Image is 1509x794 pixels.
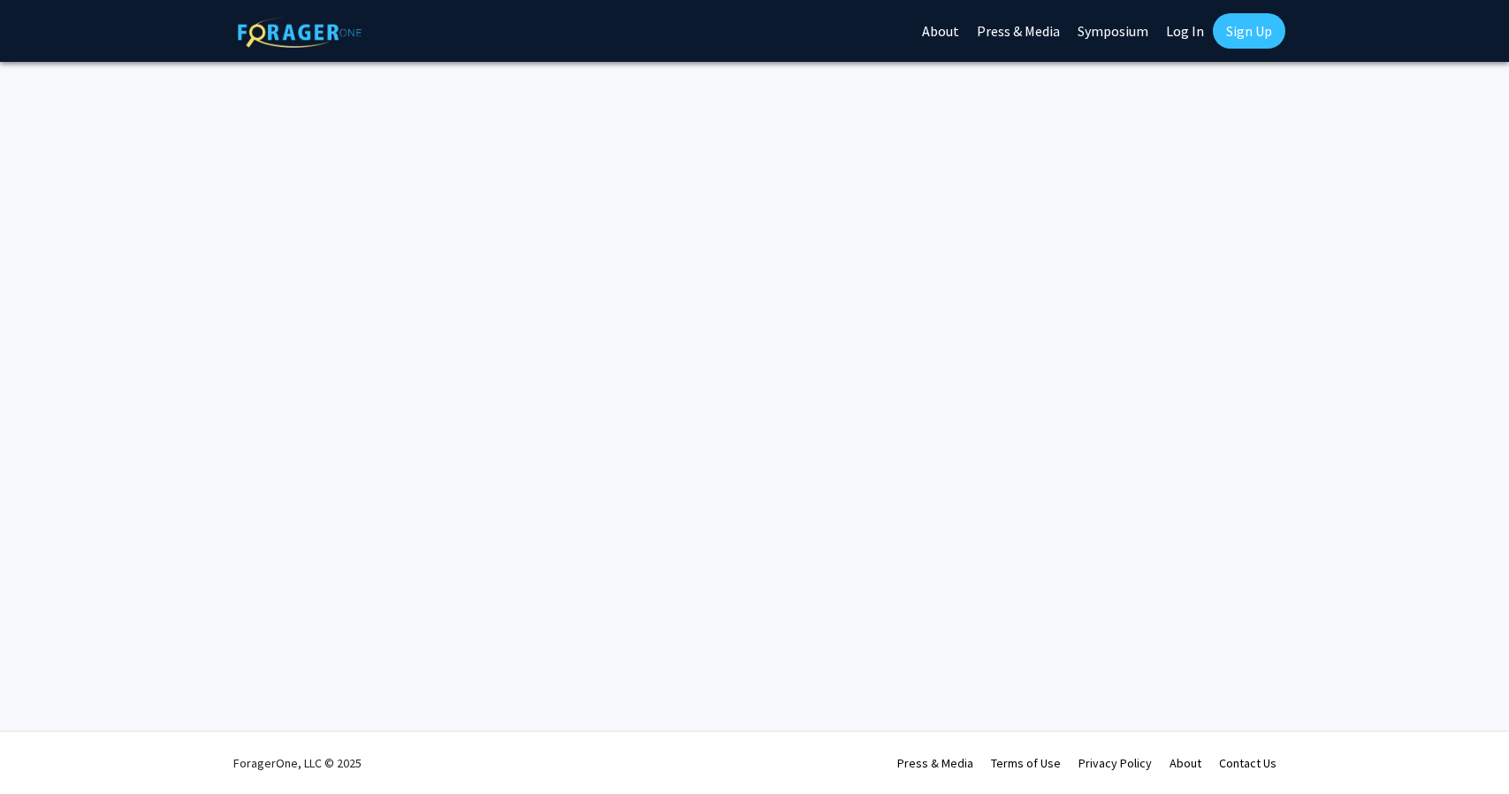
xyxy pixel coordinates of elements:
[1213,13,1285,49] a: Sign Up
[233,732,362,794] div: ForagerOne, LLC © 2025
[238,17,362,48] img: ForagerOne Logo
[897,755,973,771] a: Press & Media
[1078,755,1152,771] a: Privacy Policy
[991,755,1061,771] a: Terms of Use
[1170,755,1201,771] a: About
[1219,755,1277,771] a: Contact Us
